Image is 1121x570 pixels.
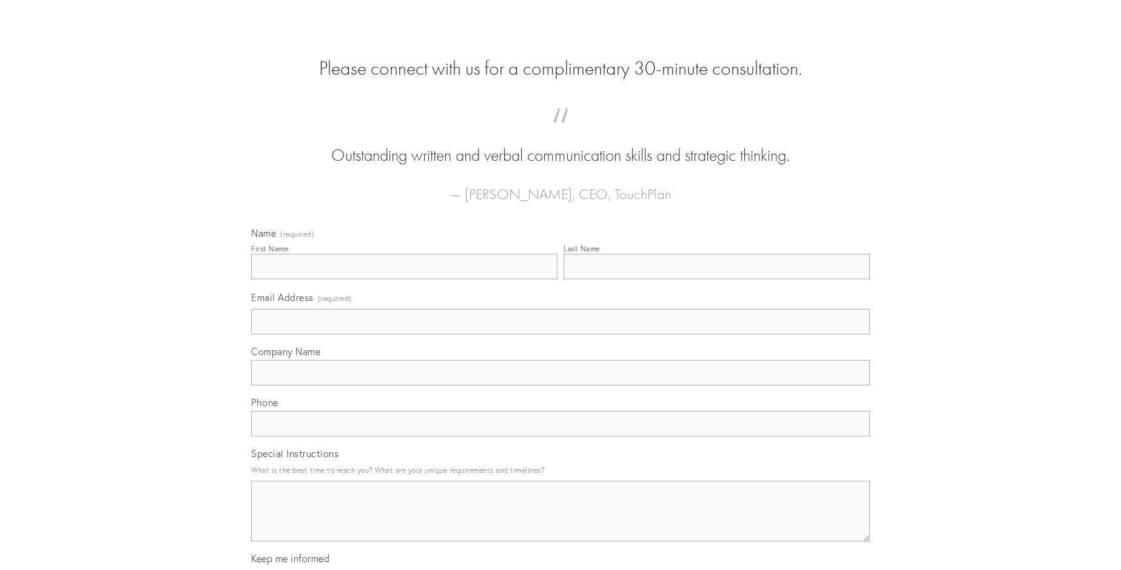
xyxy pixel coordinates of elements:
span: Email Address [251,291,314,304]
span: (required) [318,290,352,307]
span: Special Instructions [251,447,338,460]
span: Company Name [251,345,320,358]
span: “ [271,120,850,144]
span: Name [251,227,276,239]
h2: Please connect with us for a complimentary 30-minute consultation. [251,57,870,80]
div: Last Name [564,244,600,253]
blockquote: Outstanding written and verbal communication skills and strategic thinking. [271,120,850,168]
span: Keep me informed [251,552,329,565]
div: First Name [251,244,288,253]
p: What is the best time to reach you? What are your unique requirements and timelines? [251,462,870,478]
figcaption: — [PERSON_NAME], CEO, TouchPlan [271,168,850,206]
span: (required) [280,231,314,238]
span: Phone [251,396,278,409]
